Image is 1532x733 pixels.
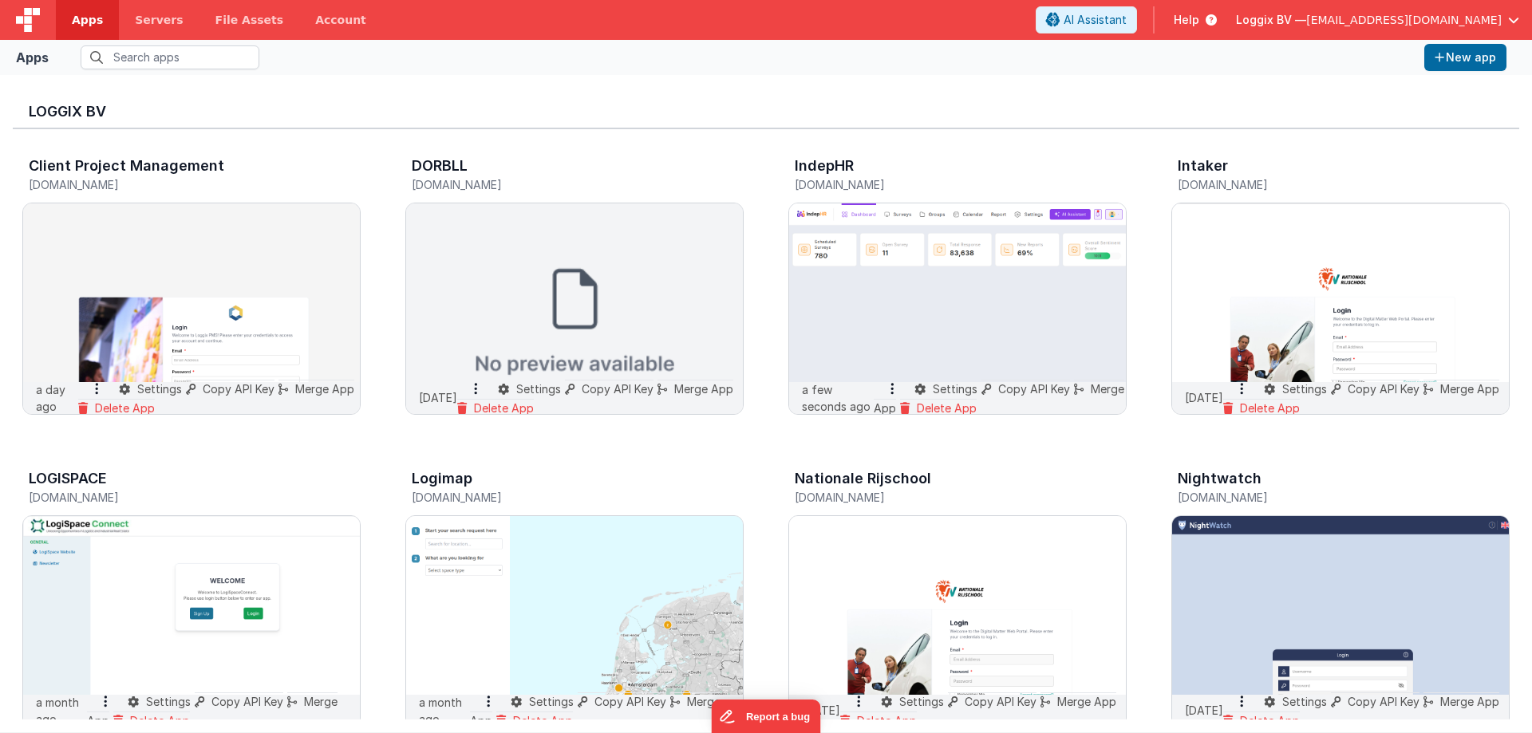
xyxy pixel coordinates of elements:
span: Copy API Key [594,695,666,708]
h5: [DOMAIN_NAME] [29,179,321,191]
span: Delete App [1240,401,1300,415]
p: [DATE] [1185,389,1223,406]
span: Settings [899,695,944,708]
span: Delete App [917,401,977,415]
span: Copy API Key [211,695,283,708]
button: AI Assistant [1036,6,1137,33]
p: [DATE] [1185,702,1223,719]
span: Settings [1282,695,1327,708]
p: [DATE] [419,389,457,406]
h5: [DOMAIN_NAME] [1178,179,1470,191]
span: AI Assistant [1064,12,1127,28]
span: Settings [933,382,977,396]
span: Merge App [1440,695,1499,708]
h3: Loggix BV [29,104,1503,120]
span: Merge App [1440,382,1499,396]
span: Copy API Key [1348,695,1419,708]
h3: Nationale Rijschool [795,471,931,487]
div: Apps [16,48,49,67]
span: Settings [137,382,182,396]
span: Copy API Key [1348,382,1419,396]
span: Merge App [1057,695,1116,708]
h5: [DOMAIN_NAME] [795,491,1087,503]
h5: [DOMAIN_NAME] [795,179,1087,191]
span: Delete App [857,714,917,727]
span: Delete App [474,401,534,415]
h5: [DOMAIN_NAME] [412,179,704,191]
span: [EMAIL_ADDRESS][DOMAIN_NAME] [1306,12,1502,28]
p: a few seconds ago [802,381,874,415]
span: Apps [72,12,103,28]
h3: Client Project Management [29,158,224,174]
span: Copy API Key [203,382,274,396]
h5: [DOMAIN_NAME] [29,491,321,503]
p: a month ago [36,694,87,727]
h3: DORBLL [412,158,468,174]
span: Settings [146,695,191,708]
h3: IndepHR [795,158,854,174]
span: Merge App [295,382,354,396]
h3: Logimap [412,471,472,487]
p: a month ago [419,694,470,727]
button: New app [1424,44,1506,71]
span: Delete App [513,714,573,727]
h5: [DOMAIN_NAME] [412,491,704,503]
iframe: Marker.io feedback button [712,700,821,733]
span: Merge App [674,382,733,396]
p: a day ago [36,381,78,415]
span: Settings [529,695,574,708]
h5: [DOMAIN_NAME] [1178,491,1470,503]
span: Copy API Key [998,382,1070,396]
span: Delete App [1240,714,1300,727]
span: Settings [516,382,561,396]
span: Copy API Key [965,695,1036,708]
span: Loggix BV — [1236,12,1306,28]
h3: LOGISPACE [29,471,107,487]
span: Delete App [130,714,190,727]
p: [DATE] [802,702,840,719]
h3: Intaker [1178,158,1228,174]
input: Search apps [81,45,259,69]
span: Servers [135,12,183,28]
button: Loggix BV — [EMAIL_ADDRESS][DOMAIN_NAME] [1236,12,1519,28]
span: Settings [1282,382,1327,396]
h3: Nightwatch [1178,471,1262,487]
span: Delete App [95,401,155,415]
span: Copy API Key [582,382,653,396]
span: Help [1174,12,1199,28]
span: File Assets [215,12,284,28]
